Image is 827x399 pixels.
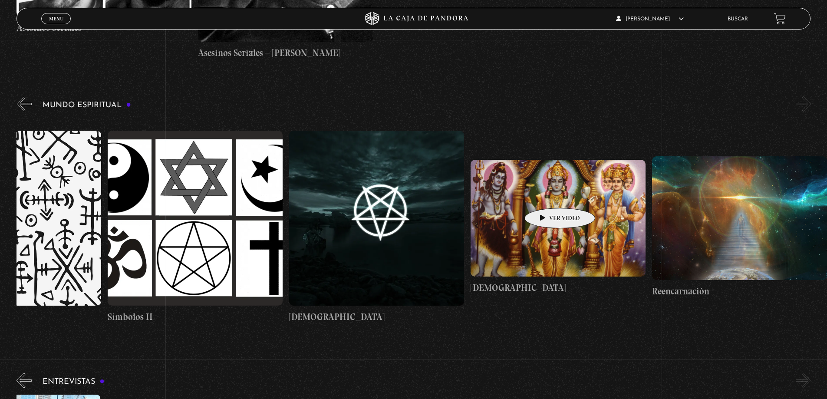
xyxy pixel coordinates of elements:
[16,373,32,388] button: Previous
[46,23,66,30] span: Cerrar
[43,101,131,109] h3: Mundo Espiritual
[108,310,283,324] h4: Símbolos II
[471,118,646,336] a: [DEMOGRAPHIC_DATA]
[16,96,32,112] button: Previous
[49,16,63,21] span: Menu
[108,118,283,336] a: Símbolos II
[289,310,464,324] h4: [DEMOGRAPHIC_DATA]
[43,378,105,386] h3: Entrevistas
[796,373,811,388] button: Next
[616,16,684,22] span: [PERSON_NAME]
[471,281,646,295] h4: [DEMOGRAPHIC_DATA]
[652,118,827,336] a: Reencarnación
[16,21,191,35] h4: Asesinos Seriales
[289,118,464,336] a: [DEMOGRAPHIC_DATA]
[774,13,786,25] a: View your shopping cart
[652,284,827,298] h4: Reencarnación
[198,46,373,60] h4: Asesinos Seriales – [PERSON_NAME]
[796,96,811,112] button: Next
[728,16,748,22] a: Buscar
